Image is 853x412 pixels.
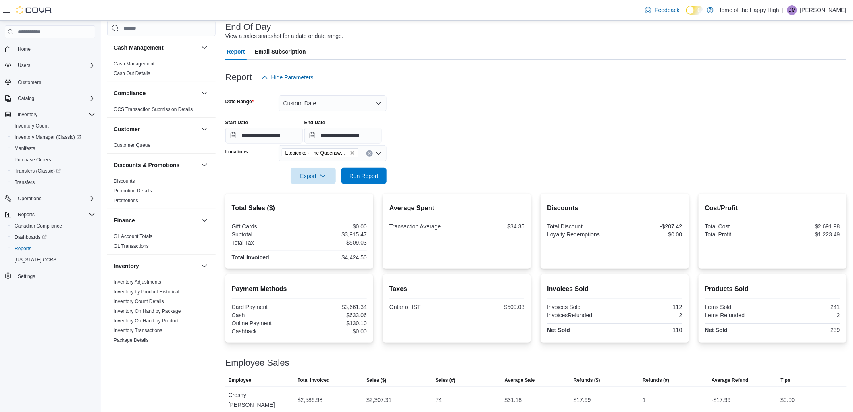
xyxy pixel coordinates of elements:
span: Purchase Orders [11,155,95,165]
span: Catalog [15,94,95,103]
h3: Cash Management [114,44,164,52]
h2: Products Sold [705,284,840,294]
a: Reports [11,244,35,253]
label: Date Range [225,98,254,105]
span: Settings [15,271,95,281]
button: Operations [15,194,45,203]
div: $1,223.49 [774,231,840,238]
a: Feedback [642,2,682,18]
button: Hide Parameters [258,69,317,86]
a: Dashboards [11,232,50,242]
span: Inventory Count [15,123,49,129]
div: $34.35 [459,223,525,230]
span: Reports [18,211,35,218]
a: Inventory Count Details [114,299,164,304]
span: Run Report [350,172,379,180]
div: Total Tax [232,239,298,246]
button: Inventory Count [8,120,98,132]
p: Home of the Happy High [718,5,779,15]
button: Run Report [341,168,387,184]
button: Catalog [15,94,37,103]
a: Inventory by Product Historical [114,289,179,295]
span: Operations [15,194,95,203]
label: Start Date [225,119,248,126]
div: Compliance [107,105,216,117]
div: $2,307.31 [366,395,391,405]
div: $633.06 [301,312,367,318]
span: Reports [15,245,31,252]
h2: Cost/Profit [705,203,840,213]
span: Etobicoke - The Queensway - Fire & Flower [285,149,348,157]
div: 74 [435,395,442,405]
span: Purchase Orders [15,157,51,163]
button: Compliance [114,89,198,97]
button: Transfers [8,177,98,188]
button: Open list of options [375,150,382,157]
div: $0.00 [616,231,682,238]
span: Average Refund [712,377,749,383]
h3: Customer [114,125,140,133]
div: Inventory [107,277,216,397]
a: Dashboards [8,232,98,243]
div: $2,586.98 [298,395,322,405]
span: Inventory Count [11,121,95,131]
button: Reports [8,243,98,254]
span: Users [15,61,95,70]
div: -$17.99 [712,395,730,405]
strong: Total Invoiced [232,254,269,261]
div: $17.99 [574,395,591,405]
div: $0.00 [781,395,795,405]
div: 241 [774,304,840,310]
div: Discounts & Promotions [107,176,216,209]
button: Reports [15,210,38,220]
button: Finance [114,216,198,224]
a: Package Details [114,337,149,343]
button: Customer [200,124,209,134]
button: Catalog [2,93,98,104]
span: Canadian Compliance [15,223,62,229]
button: Settings [2,270,98,282]
a: Inventory Manager (Classic) [8,132,98,143]
strong: Net Sold [547,327,570,333]
span: Washington CCRS [11,255,95,265]
div: $4,424.50 [301,254,367,261]
div: 110 [616,327,682,333]
span: Inventory Transactions [114,327,162,334]
div: $509.03 [301,239,367,246]
a: Customer Queue [114,142,150,148]
div: 112 [616,304,682,310]
span: Inventory On Hand by Package [114,308,181,314]
div: Cash Management [107,59,216,82]
span: Inventory Manager (Classic) [11,132,95,142]
h3: End Of Day [225,22,271,32]
a: Home [15,44,34,54]
span: Reports [15,210,95,220]
span: Catalog [18,95,34,102]
span: Customers [15,77,95,87]
button: Inventory [114,262,198,270]
a: OCS Transaction Submission Details [114,107,193,112]
h2: Invoices Sold [547,284,682,294]
span: Transfers [11,178,95,187]
span: Hide Parameters [271,73,314,82]
span: Inventory [18,111,37,118]
div: $31.18 [505,395,522,405]
span: Cash Out Details [114,70,150,77]
span: Refunds (#) [643,377,669,383]
div: 1 [643,395,646,405]
div: $0.00 [301,328,367,335]
button: Clear input [366,150,373,157]
a: GL Account Totals [114,234,152,239]
button: Purchase Orders [8,154,98,165]
a: Cash Management [114,61,154,67]
div: Finance [107,232,216,254]
a: Discounts [114,178,135,184]
button: Custom Date [279,95,387,111]
span: Inventory Adjustments [114,279,161,285]
div: Subtotal [232,231,298,238]
button: Export [291,168,336,184]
